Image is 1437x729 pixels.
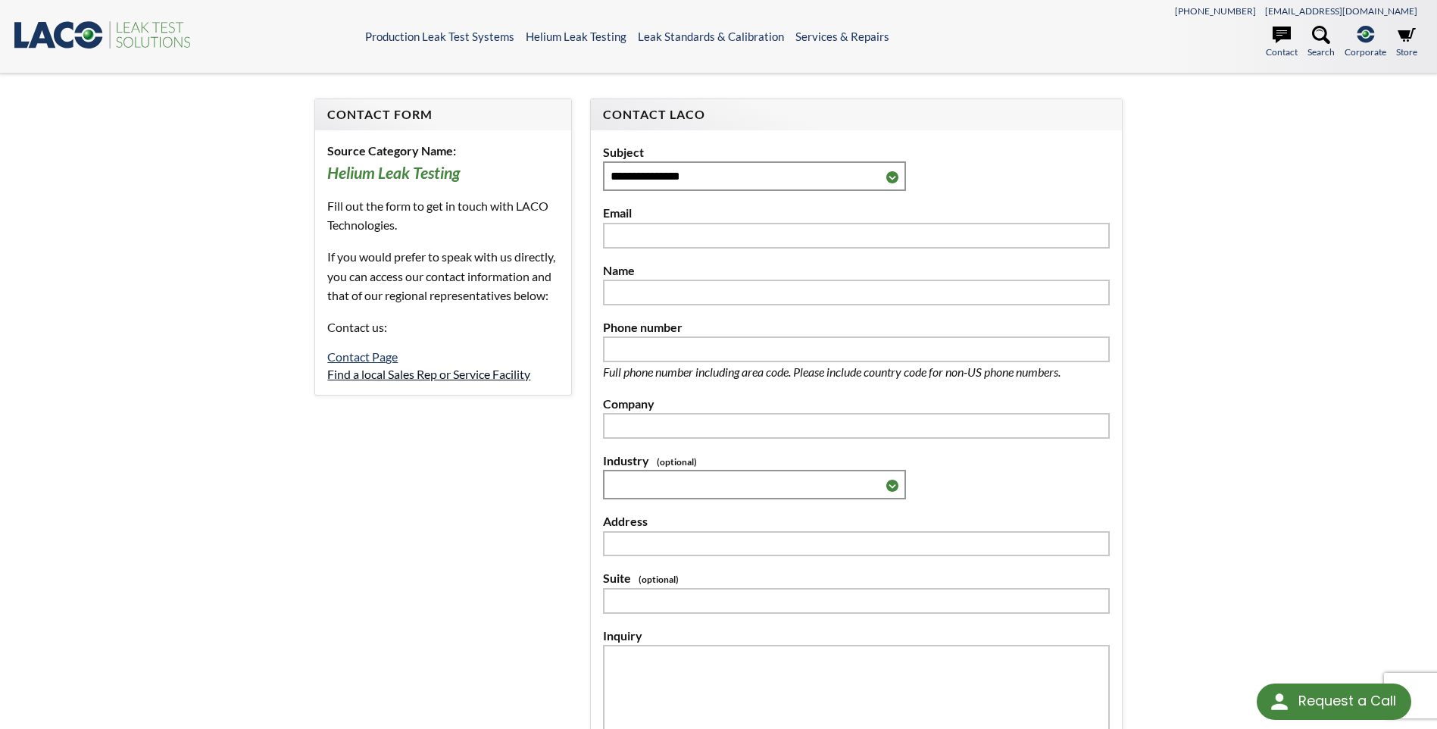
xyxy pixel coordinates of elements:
p: Fill out the form to get in touch with LACO Technologies. [327,196,558,235]
p: Full phone number including area code. Please include country code for non-US phone numbers. [603,362,1110,382]
a: Store [1396,26,1417,59]
label: Email [603,203,1110,223]
label: Inquiry [603,626,1110,646]
a: Leak Standards & Calibration [638,30,784,43]
a: Production Leak Test Systems [365,30,514,43]
h3: Helium Leak Testing [327,163,558,184]
a: Contact Page [327,349,398,364]
label: Company [603,394,1110,414]
a: Helium Leak Testing [526,30,626,43]
h4: Contact LACO [603,107,1110,123]
label: Subject [603,142,1110,162]
p: If you would prefer to speak with us directly, you can access our contact information and that of... [327,247,558,305]
label: Industry [603,451,1110,471]
label: Suite [603,568,1110,588]
a: [EMAIL_ADDRESS][DOMAIN_NAME] [1265,5,1417,17]
div: Request a Call [1298,684,1396,718]
b: Source Category Name: [327,143,456,158]
div: Request a Call [1257,684,1411,720]
a: Contact [1266,26,1298,59]
h4: Contact Form [327,107,558,123]
label: Name [603,261,1110,280]
label: Phone number [603,318,1110,337]
a: Search [1307,26,1335,59]
span: Corporate [1345,45,1386,59]
a: Services & Repairs [795,30,889,43]
a: [PHONE_NUMBER] [1175,5,1256,17]
a: Find a local Sales Rep or Service Facility [327,367,530,381]
label: Address [603,512,1110,531]
p: Contact us: [327,318,558,337]
img: round button [1267,690,1292,714]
